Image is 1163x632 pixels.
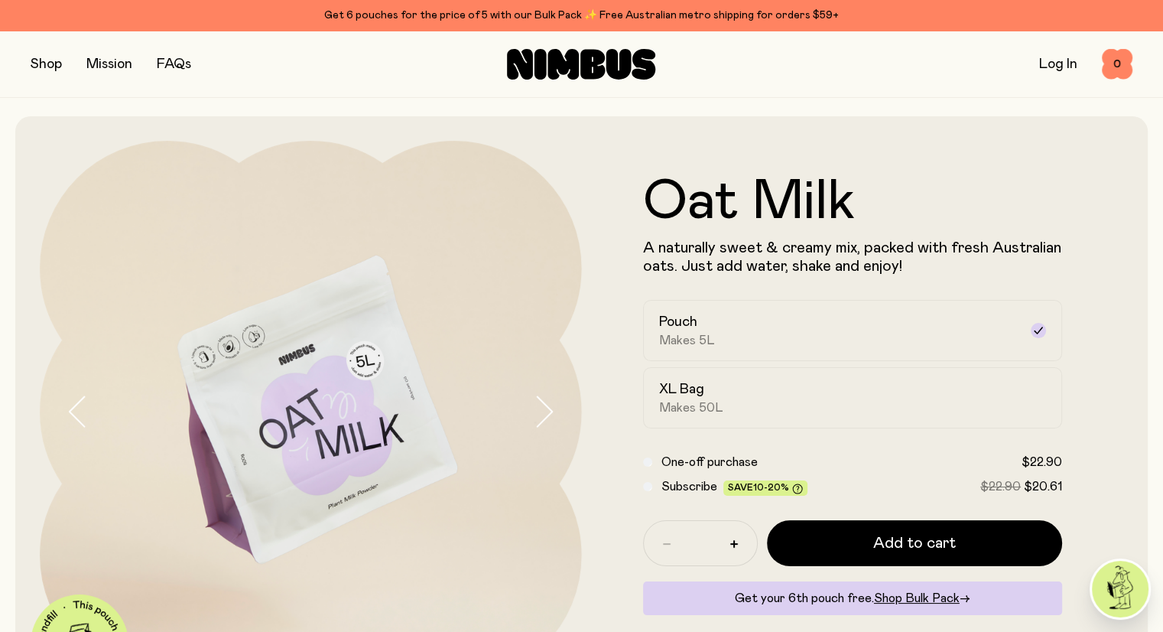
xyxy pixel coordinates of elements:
[661,456,758,468] span: One-off purchase
[659,333,715,348] span: Makes 5L
[31,6,1132,24] div: Get 6 pouches for the price of 5 with our Bulk Pack ✨ Free Australian metro shipping for orders $59+
[661,481,717,493] span: Subscribe
[874,592,970,604] a: Shop Bulk Pack→
[643,239,1063,275] p: A naturally sweet & creamy mix, packed with fresh Australian oats. Just add water, shake and enjoy!
[1022,456,1062,468] span: $22.90
[873,533,956,554] span: Add to cart
[659,380,704,399] h2: XL Bag
[659,400,723,415] span: Makes 50L
[1039,57,1077,71] a: Log In
[753,483,789,492] span: 10-20%
[728,483,803,494] span: Save
[643,582,1063,615] div: Get your 6th pouch free.
[659,313,697,331] h2: Pouch
[86,57,132,71] a: Mission
[1092,561,1148,617] img: agent
[157,57,191,71] a: FAQs
[767,520,1063,566] button: Add to cart
[874,592,960,604] span: Shop Bulk Pack
[980,481,1021,493] span: $22.90
[643,174,1063,230] h1: Oat Milk
[1102,49,1132,80] button: 0
[1024,481,1062,493] span: $20.61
